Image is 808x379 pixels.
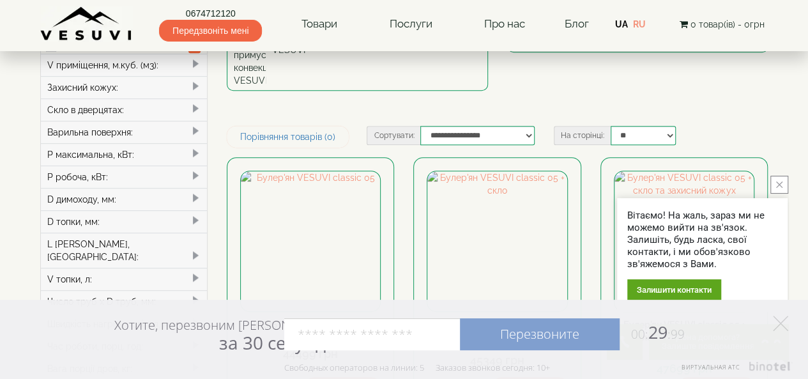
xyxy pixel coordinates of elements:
span: Передзвоніть мені [159,20,262,42]
div: P максимальна, кВт: [41,143,208,166]
a: RU [633,19,646,29]
span: 0 товар(ів) - 0грн [690,19,764,29]
div: Скло в дверцятах: [41,98,208,121]
a: Виртуальная АТС [674,362,792,379]
div: Свободных операторов на линии: 5 Заказов звонков сегодня: 10+ [284,362,550,373]
div: V топки, л: [41,268,208,290]
img: Завод VESUVI [40,6,133,42]
div: Захисний кожух: [41,76,208,98]
div: Варильна поверхня: [41,121,208,143]
a: Блог [564,17,588,30]
a: UA [615,19,628,29]
span: :99 [667,326,685,343]
a: Товари [289,10,350,39]
a: Перезвоните [460,318,620,350]
div: L [PERSON_NAME], [GEOGRAPHIC_DATA]: [41,233,208,268]
img: Булер'ян VESUVI classic 05 + скло [427,171,567,311]
img: Булер'ян VESUVI classic 05 [241,171,380,311]
a: Порівняння товарів (0) [227,126,349,148]
div: D димоходу, мм: [41,188,208,210]
span: 00: [631,326,648,343]
a: 0674712120 [159,7,262,20]
div: Число труб x D труб, мм: [41,290,208,313]
a: Про нас [471,10,538,39]
span: за 30 секунд? [219,330,333,355]
button: close button [770,176,788,194]
img: Булер'ян VESUVI classic 05 + скло та захисний кожух [614,171,754,311]
button: 0 товар(ів) - 0грн [675,17,768,31]
div: Вітаємо! На жаль, зараз ми не можемо вийти на зв'язок. Залишіть, будь ласка, свої контакти, і ми ... [627,210,777,270]
span: 29 [620,320,685,344]
label: На сторінці: [554,126,611,145]
div: Залишити контакти [627,279,721,300]
div: V приміщення, м.куб. (м3): [41,54,208,76]
a: Послуги [376,10,445,39]
label: Сортувати: [367,126,420,145]
div: P робоча, кВт: [41,166,208,188]
div: D топки, мм: [41,210,208,233]
div: Хотите, перезвоним [PERSON_NAME] [114,317,333,353]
